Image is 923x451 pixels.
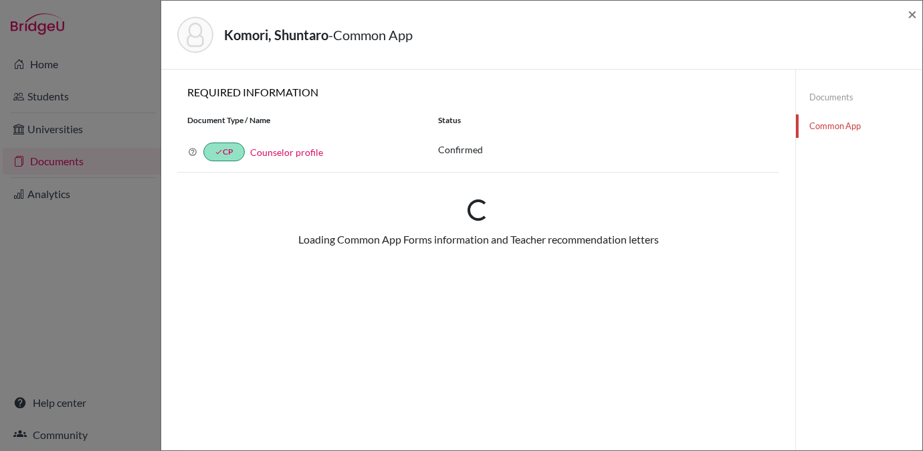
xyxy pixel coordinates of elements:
[250,147,323,158] a: Counselor profile
[177,114,428,126] div: Document Type / Name
[796,114,922,138] a: Common App
[215,148,223,156] i: done
[908,6,917,22] button: Close
[908,4,917,23] span: ×
[428,114,779,126] div: Status
[224,27,328,43] strong: Komori, Shuntaro
[796,86,922,109] a: Documents
[177,86,779,98] h6: REQUIRED INFORMATION
[298,232,659,248] div: Loading Common App Forms information and Teacher recommendation letters
[328,27,413,43] span: - Common App
[203,143,245,161] a: doneCP
[438,143,769,157] p: Confirmed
